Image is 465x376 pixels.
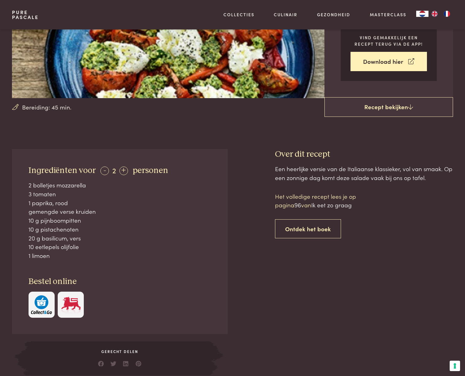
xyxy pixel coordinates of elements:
p: Het volledige recept lees je op pagina van [275,192,379,209]
h3: Bestel online [29,276,211,287]
h3: Over dit recept [275,149,453,160]
p: Vind gemakkelijk een recept terug via de app! [351,34,427,47]
div: + [119,167,128,175]
a: FR [441,11,453,17]
div: gemengde verse kruiden [29,207,211,216]
span: 2 [112,165,116,175]
div: 10 eetlepels olijfolie [29,242,211,251]
span: Bereiding: 45 min. [22,103,72,112]
ul: Language list [428,11,453,17]
a: EN [428,11,441,17]
span: personen [133,166,168,175]
div: 20 g basilicum, vers [29,234,211,243]
a: Gezondheid [317,11,350,18]
img: c308188babc36a3a401bcb5cb7e020f4d5ab42f7cacd8327e500463a43eeb86c.svg [31,295,52,314]
span: 96 [294,201,301,209]
div: 1 limoen [29,251,211,260]
a: Masterclass [370,11,406,18]
div: Een heerlijke versie van de Italiaanse klassieker, vol van smaak. Op een zonnige dag komt deze sa... [275,164,453,182]
a: Download hier [351,52,427,71]
div: 2 bolletjes mozzarella [29,181,211,190]
div: 1 paprika, rood [29,198,211,207]
a: NL [416,11,428,17]
a: Ontdek het boek [275,219,341,239]
a: PurePascale [12,10,39,20]
div: 10 g pijnboompitten [29,216,211,225]
span: Ingrediënten voor [29,166,96,175]
a: Collecties [223,11,254,18]
button: Uw voorkeuren voor toestemming voor trackingtechnologieën [450,361,460,371]
span: Ik eet zo graag [311,201,352,209]
div: 10 g pistachenoten [29,225,211,234]
img: Delhaize [60,295,81,314]
a: Culinair [274,11,297,18]
aside: Language selected: Nederlands [416,11,453,17]
div: - [100,167,109,175]
div: Language [416,11,428,17]
a: Recept bekijken [324,97,453,117]
span: Gerecht delen [31,349,208,354]
div: 3 tomaten [29,190,211,198]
